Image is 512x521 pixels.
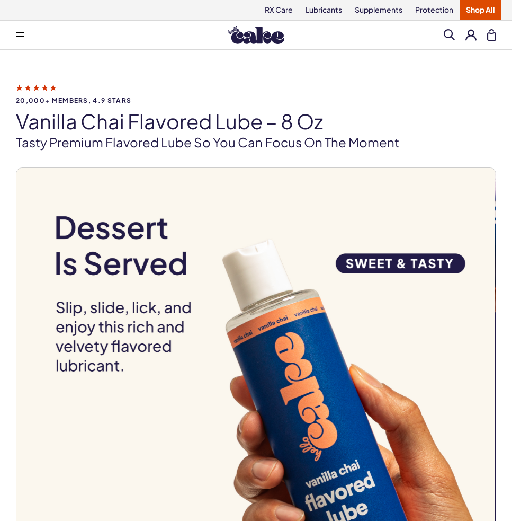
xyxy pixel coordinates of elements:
[16,134,496,152] p: Tasty premium flavored lube so you can focus on the moment
[16,110,496,133] h1: Vanilla Chai Flavored Lube – 8 oz
[228,26,284,44] img: Hello Cake
[16,83,496,104] a: 20,000+ members, 4.9 stars
[16,97,496,104] span: 20,000+ members, 4.9 stars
